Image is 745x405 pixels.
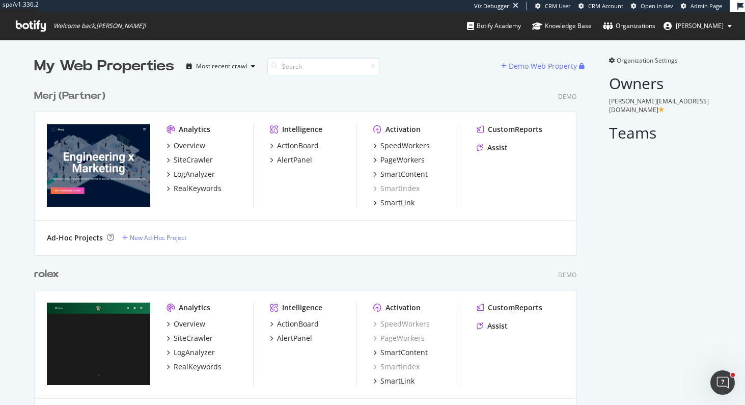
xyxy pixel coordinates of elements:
a: Botify Academy [467,12,521,40]
div: Ad-Hoc Projects [47,233,103,243]
div: Overview [174,319,205,329]
a: SiteCrawler [167,333,213,343]
div: Analytics [179,303,210,313]
div: Intelligence [282,124,322,134]
div: Analytics [179,124,210,134]
div: AlertPanel [277,333,312,343]
a: LogAnalyzer [167,169,215,179]
a: CRM User [535,2,571,10]
a: Merj (Partner) [34,89,109,103]
div: SmartContent [380,169,428,179]
div: Activation [385,303,421,313]
h2: Teams [609,124,711,141]
a: SiteCrawler [167,155,213,165]
div: Assist [487,143,508,153]
img: Merj (Partner) [47,124,150,207]
span: Admin Page [691,2,722,10]
a: LogAnalyzer [167,347,215,358]
div: SmartLink [380,198,415,208]
div: Demo Web Property [509,61,577,71]
a: Assist [477,321,508,331]
a: Assist [477,143,508,153]
button: [PERSON_NAME] [655,18,740,34]
a: CRM Account [578,2,623,10]
div: Overview [174,141,205,151]
span: [PERSON_NAME][EMAIL_ADDRESS][DOMAIN_NAME] [609,97,709,114]
span: Open in dev [641,2,673,10]
button: Most recent crawl [182,58,259,74]
a: PageWorkers [373,155,425,165]
a: SpeedWorkers [373,141,430,151]
a: AlertPanel [270,155,312,165]
a: rolex [34,267,63,282]
a: ActionBoard [270,141,319,151]
div: SmartLink [380,376,415,386]
a: Overview [167,319,205,329]
div: Demo [558,92,576,101]
span: Welcome back, [PERSON_NAME] ! [53,22,146,30]
span: CRM Account [588,2,623,10]
div: SiteCrawler [174,155,213,165]
a: Demo Web Property [501,62,579,70]
div: rolex [34,267,59,282]
div: Viz Debugger: [474,2,511,10]
span: jason [676,21,724,30]
div: Activation [385,124,421,134]
a: RealKeywords [167,362,222,372]
a: CustomReports [477,124,542,134]
a: Knowledge Base [532,12,592,40]
a: SpeedWorkers [373,319,430,329]
a: SmartLink [373,376,415,386]
a: SmartLink [373,198,415,208]
span: Organization Settings [617,56,678,65]
a: New Ad-Hoc Project [122,233,186,242]
div: Demo [558,271,576,279]
div: CustomReports [488,124,542,134]
div: LogAnalyzer [174,347,215,358]
input: Search [267,58,379,75]
a: PageWorkers [373,333,425,343]
a: Organizations [603,12,655,40]
a: AlertPanel [270,333,312,343]
button: Demo Web Property [501,58,579,74]
h2: Owners [609,75,711,92]
div: LogAnalyzer [174,169,215,179]
div: Intelligence [282,303,322,313]
a: ActionBoard [270,319,319,329]
a: SmartIndex [373,183,420,194]
div: RealKeywords [174,362,222,372]
a: Overview [167,141,205,151]
div: Merj (Partner) [34,89,105,103]
iframe: Intercom live chat [710,370,735,395]
div: Assist [487,321,508,331]
a: SmartContent [373,347,428,358]
a: SmartIndex [373,362,420,372]
a: CustomReports [477,303,542,313]
span: CRM User [545,2,571,10]
div: PageWorkers [380,155,425,165]
div: New Ad-Hoc Project [130,233,186,242]
a: SmartContent [373,169,428,179]
a: Open in dev [631,2,673,10]
div: SmartContent [380,347,428,358]
div: SiteCrawler [174,333,213,343]
div: Organizations [603,21,655,31]
img: rolex-test-new [47,303,150,385]
div: My Web Properties [34,56,174,76]
a: Admin Page [681,2,722,10]
div: Most recent crawl [196,63,247,69]
div: AlertPanel [277,155,312,165]
div: SpeedWorkers [380,141,430,151]
div: Knowledge Base [532,21,592,31]
a: RealKeywords [167,183,222,194]
div: Botify Academy [467,21,521,31]
div: CustomReports [488,303,542,313]
div: ActionBoard [277,319,319,329]
div: ActionBoard [277,141,319,151]
div: RealKeywords [174,183,222,194]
